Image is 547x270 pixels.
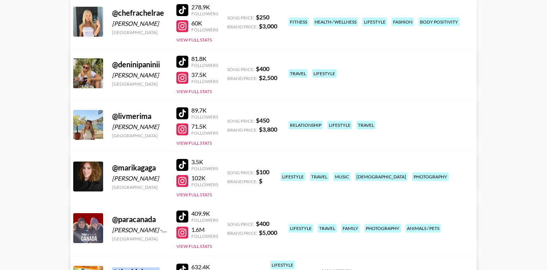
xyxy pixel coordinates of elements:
[227,67,254,72] span: Song Price:
[112,111,167,121] div: @ livmerima
[288,121,323,129] div: relationship
[418,18,460,26] div: body positivity
[191,182,218,187] div: Followers
[191,71,218,79] div: 37.5K
[256,65,269,72] strong: $ 400
[227,221,254,227] span: Song Price:
[270,261,295,269] div: lifestyle
[191,210,218,217] div: 409.9K
[364,224,401,233] div: photography
[362,18,387,26] div: lifestyle
[227,170,254,175] span: Song Price:
[191,107,218,114] div: 89.7K
[312,69,337,78] div: lifestyle
[112,30,167,35] div: [GEOGRAPHIC_DATA]
[259,177,262,184] strong: $
[112,163,167,172] div: @ marikagaga
[259,229,277,236] strong: $ 5,000
[191,174,218,182] div: 102K
[259,126,277,133] strong: $ 3,800
[176,37,212,43] button: View Full Stats
[176,192,212,197] button: View Full Stats
[313,18,358,26] div: health / wellness
[112,184,167,190] div: [GEOGRAPHIC_DATA]
[191,130,218,136] div: Followers
[191,27,218,33] div: Followers
[112,226,167,234] div: [PERSON_NAME] - [PERSON_NAME]
[112,215,167,224] div: @ paracanada
[112,81,167,87] div: [GEOGRAPHIC_DATA]
[191,79,218,84] div: Followers
[333,172,350,181] div: music
[191,11,218,16] div: Followers
[112,133,167,138] div: [GEOGRAPHIC_DATA]
[227,118,254,124] span: Song Price:
[191,19,218,27] div: 60K
[327,121,352,129] div: lifestyle
[176,140,212,146] button: View Full Stats
[191,55,218,62] div: 81.8K
[112,175,167,182] div: [PERSON_NAME]
[112,20,167,27] div: [PERSON_NAME]
[256,168,269,175] strong: $ 100
[112,8,167,18] div: @ chefrachelrae
[256,220,269,227] strong: $ 400
[112,236,167,242] div: [GEOGRAPHIC_DATA]
[281,172,305,181] div: lifestyle
[256,13,269,21] strong: $ 250
[112,123,167,131] div: [PERSON_NAME]
[227,15,254,21] span: Song Price:
[112,71,167,79] div: [PERSON_NAME]
[227,24,257,30] span: Brand Price:
[176,243,212,249] button: View Full Stats
[355,172,408,181] div: [DEMOGRAPHIC_DATA]
[227,76,257,81] span: Brand Price:
[288,18,309,26] div: fitness
[310,172,329,181] div: travel
[259,74,277,81] strong: $ 2,500
[227,230,257,236] span: Brand Price:
[227,179,257,184] span: Brand Price:
[341,224,360,233] div: family
[288,69,308,78] div: travel
[112,60,167,69] div: @ deninipaninii
[191,166,218,171] div: Followers
[256,117,269,124] strong: $ 450
[191,226,218,233] div: 1.6M
[392,18,414,26] div: fashion
[288,224,313,233] div: lifestyle
[412,172,449,181] div: photography
[227,127,257,133] span: Brand Price:
[176,89,212,94] button: View Full Stats
[191,123,218,130] div: 71.5K
[356,121,376,129] div: travel
[191,114,218,120] div: Followers
[318,224,337,233] div: travel
[191,233,218,239] div: Followers
[191,3,218,11] div: 278.9K
[191,158,218,166] div: 3.5K
[191,62,218,68] div: Followers
[405,224,441,233] div: animals / pets
[191,217,218,223] div: Followers
[259,22,277,30] strong: $ 3,000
